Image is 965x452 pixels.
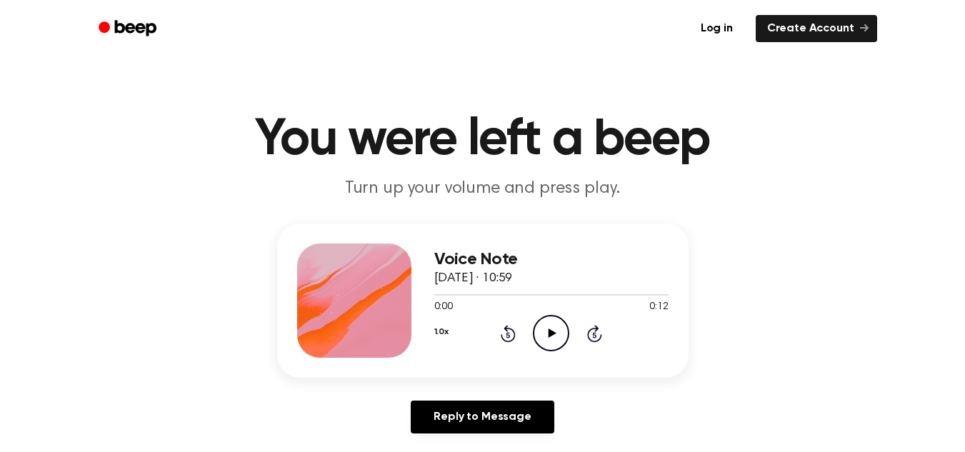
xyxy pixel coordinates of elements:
h3: Voice Note [434,250,669,269]
a: Beep [89,15,169,43]
h1: You were left a beep [117,114,849,166]
span: 0:00 [434,300,453,315]
span: 0:12 [649,300,668,315]
p: Turn up your volume and press play. [209,177,757,201]
a: Create Account [756,15,877,42]
button: 1.0x [434,320,449,344]
a: Reply to Message [411,401,554,433]
a: Log in [686,12,747,45]
span: [DATE] · 10:59 [434,272,513,285]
